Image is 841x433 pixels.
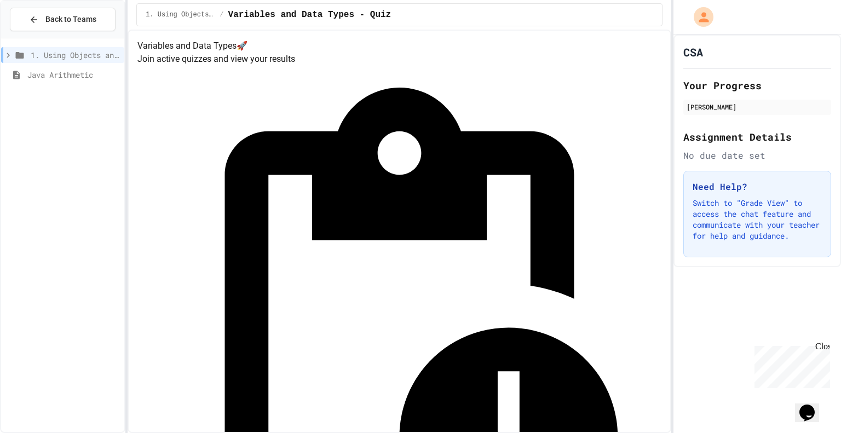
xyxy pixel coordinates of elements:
[228,8,391,21] span: Variables and Data Types - Quiz
[146,10,215,19] span: 1. Using Objects and Methods
[683,129,831,145] h2: Assignment Details
[683,78,831,93] h2: Your Progress
[27,69,120,80] span: Java Arithmetic
[31,49,120,61] span: 1. Using Objects and Methods
[137,39,661,53] h4: Variables and Data Types 🚀
[220,10,223,19] span: /
[4,4,76,70] div: Chat with us now!Close
[137,53,661,66] p: Join active quizzes and view your results
[795,389,830,422] iframe: chat widget
[45,14,96,25] span: Back to Teams
[683,44,703,60] h1: CSA
[693,180,822,193] h3: Need Help?
[683,149,831,162] div: No due date set
[10,8,116,31] button: Back to Teams
[693,198,822,241] p: Switch to "Grade View" to access the chat feature and communicate with your teacher for help and ...
[682,4,716,30] div: My Account
[687,102,828,112] div: [PERSON_NAME]
[750,342,830,388] iframe: chat widget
